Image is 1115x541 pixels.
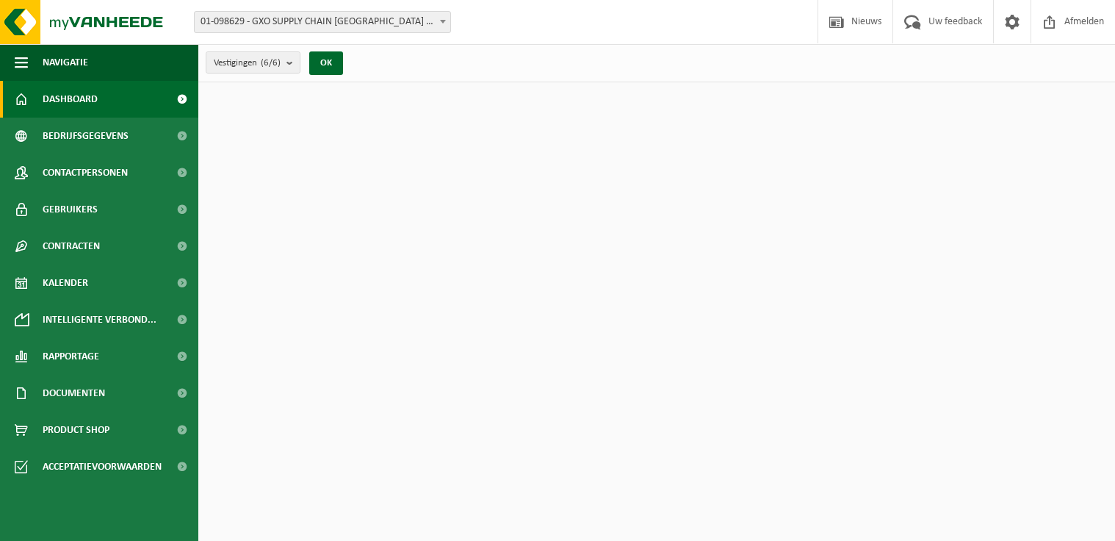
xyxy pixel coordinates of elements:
button: Vestigingen(6/6) [206,51,300,74]
span: Vestigingen [214,52,281,74]
span: Dashboard [43,81,98,118]
span: Acceptatievoorwaarden [43,448,162,485]
span: Contracten [43,228,100,265]
span: Rapportage [43,338,99,375]
span: Intelligente verbond... [43,301,156,338]
span: 01-098629 - GXO SUPPLY CHAIN ANTWERP NV - ANTWERPEN [195,12,450,32]
span: Navigatie [43,44,88,81]
span: Contactpersonen [43,154,128,191]
button: OK [309,51,343,75]
span: Gebruikers [43,191,98,228]
span: Product Shop [43,412,109,448]
span: Documenten [43,375,105,412]
span: Bedrijfsgegevens [43,118,129,154]
count: (6/6) [261,58,281,68]
span: 01-098629 - GXO SUPPLY CHAIN ANTWERP NV - ANTWERPEN [194,11,451,33]
span: Kalender [43,265,88,301]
